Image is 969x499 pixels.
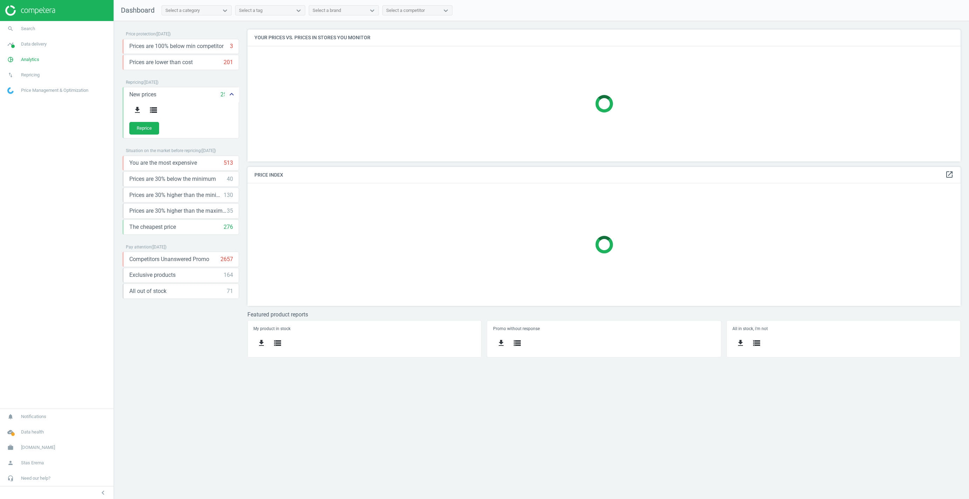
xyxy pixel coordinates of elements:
[21,72,40,78] span: Repricing
[227,175,233,183] div: 40
[21,413,46,420] span: Notifications
[143,80,158,85] span: ( [DATE] )
[145,102,162,118] button: storage
[129,122,159,135] button: Reprice
[4,37,17,51] i: timeline
[752,339,761,347] i: storage
[126,148,201,153] span: Situation on the market before repricing
[224,271,233,279] div: 164
[4,410,17,423] i: notifications
[273,339,282,347] i: storage
[21,475,50,481] span: Need our help?
[509,335,525,351] button: storage
[4,441,17,454] i: work
[129,159,197,167] span: You are the most expensive
[21,56,39,63] span: Analytics
[21,41,47,47] span: Data delivery
[201,148,216,153] span: ( [DATE] )
[247,29,961,46] h4: Your prices vs. prices in stores you monitor
[224,59,233,66] div: 201
[5,5,55,16] img: ajHJNr6hYgQAAAAASUVORK5CYII=
[4,472,17,485] i: headset_mic
[513,339,521,347] i: storage
[165,7,200,14] div: Select a category
[220,91,233,98] div: 2588
[224,159,233,167] div: 513
[4,68,17,82] i: swap_vert
[4,425,17,439] i: cloud_done
[126,245,151,249] span: Pay attention
[129,102,145,118] button: get_app
[129,223,176,231] span: The cheapest price
[156,32,171,36] span: ( [DATE] )
[99,488,107,497] i: chevron_left
[129,271,176,279] span: Exclusive products
[247,311,961,318] h3: Featured product reports
[227,207,233,215] div: 35
[21,26,35,32] span: Search
[732,326,955,331] h5: All in stock, i'm not
[129,191,224,199] span: Prices are 30% higher than the minimum
[945,170,954,179] a: open_in_new
[736,339,745,347] i: get_app
[126,32,156,36] span: Price protection
[493,326,715,331] h5: Promo without response
[269,335,286,351] button: storage
[4,22,17,35] i: search
[749,335,765,351] button: storage
[257,339,266,347] i: get_app
[21,444,55,451] span: [DOMAIN_NAME]
[220,255,233,263] div: 2657
[126,80,143,85] span: Repricing
[224,223,233,231] div: 276
[227,287,233,295] div: 71
[129,91,156,98] span: New prices
[313,7,341,14] div: Select a brand
[386,7,425,14] div: Select a competitor
[121,6,155,14] span: Dashboard
[129,207,227,215] span: Prices are 30% higher than the maximal
[253,335,269,351] button: get_app
[129,59,193,66] span: Prices are lower than cost
[4,456,17,470] i: person
[7,87,14,94] img: wGWNvw8QSZomAAAAABJRU5ErkJggg==
[129,255,209,263] span: Competitors Unanswered Promo
[253,326,476,331] h5: My product in stock
[129,175,216,183] span: Prices are 30% below the minimum
[732,335,749,351] button: get_app
[21,460,44,466] span: Stas Erema
[497,339,505,347] i: get_app
[227,90,236,98] i: keyboard_arrow_up
[129,42,224,50] span: Prices are 100% below min competitor
[129,287,166,295] span: All out of stock
[21,429,44,435] span: Data health
[493,335,509,351] button: get_app
[239,7,262,14] div: Select a tag
[225,87,239,102] button: keyboard_arrow_up
[230,42,233,50] div: 3
[149,106,158,114] i: storage
[4,53,17,66] i: pie_chart_outlined
[151,245,166,249] span: ( [DATE] )
[133,106,142,114] i: get_app
[247,167,961,183] h4: Price Index
[94,488,112,497] button: chevron_left
[224,191,233,199] div: 130
[21,87,88,94] span: Price Management & Optimization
